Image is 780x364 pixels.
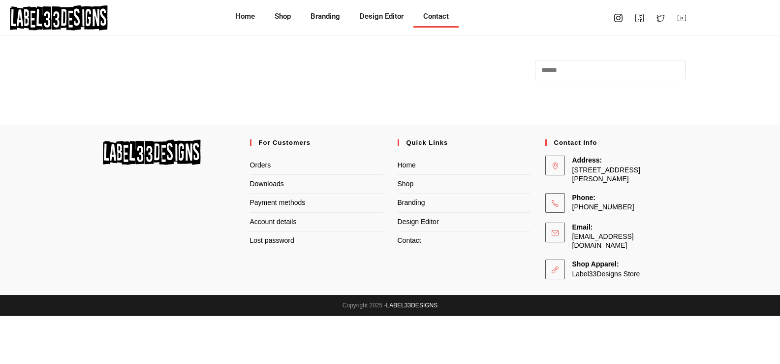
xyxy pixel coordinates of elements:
h4: Contact Info [545,139,678,146]
a: Design Editor [398,218,439,226]
nav: Menu [122,5,562,28]
a: Contact [398,236,421,244]
span: [PHONE_NUMBER] [572,202,678,211]
a: Label33Designs Store [572,270,640,278]
a: [EMAIL_ADDRESS][DOMAIN_NAME] [572,232,634,249]
a: Branding [301,5,350,28]
span: Address: [572,156,678,165]
a: Lost password [250,236,294,244]
a: Shop [398,180,414,188]
a: Downloads [250,180,284,188]
a: Orders [250,161,271,169]
span: [STREET_ADDRESS][PERSON_NAME] [572,165,678,183]
a: LABEL33DESIGNS [386,302,438,309]
a: Branding [398,199,425,206]
a: Account details [250,218,297,226]
span: Phone: [572,193,678,203]
span: Email: [572,223,678,232]
span: Shop Apparel: [572,260,678,269]
h4: Quick Links [398,139,530,146]
h4: For Customers [250,139,383,146]
a: Home [398,161,416,169]
div: Copyright 2025 - [95,302,686,308]
a: Shop [265,5,301,28]
a: Design Editor [350,5,413,28]
a: Contact [413,5,459,28]
a: Payment methods [250,199,306,206]
a: Home [225,5,265,28]
aside: Primary Sidebar [520,61,686,100]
